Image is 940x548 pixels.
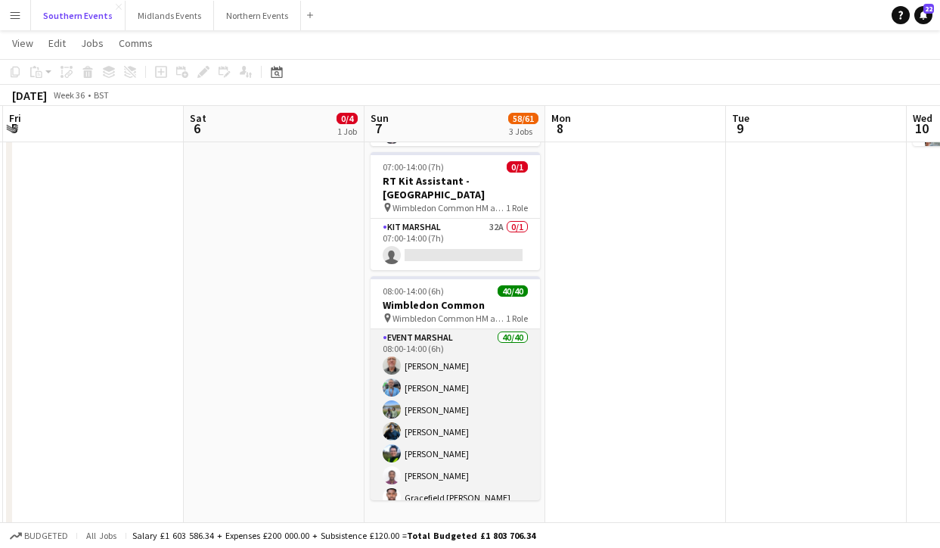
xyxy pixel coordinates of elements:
[214,1,301,30] button: Northern Events
[42,33,72,53] a: Edit
[83,530,119,541] span: All jobs
[923,4,934,14] span: 22
[119,36,153,50] span: Comms
[911,120,932,137] span: 10
[24,531,68,541] span: Budgeted
[12,36,33,50] span: View
[12,88,47,103] div: [DATE]
[407,530,535,541] span: Total Budgeted £1 803 706.34
[371,174,540,201] h3: RT Kit Assistant - [GEOGRAPHIC_DATA]
[48,36,66,50] span: Edit
[371,276,540,500] app-job-card: 08:00-14:00 (6h)40/40Wimbledon Common Wimbledon Common HM and 10k1 RoleEvent Marshal40/4008:00-14...
[914,6,932,24] a: 22
[549,120,571,137] span: 8
[392,313,506,324] span: Wimbledon Common HM and 10k
[132,530,535,541] div: Salary £1 603 586.34 + Expenses £200 000.00 + Subsistence £120.00 =
[8,528,70,544] button: Budgeted
[81,36,104,50] span: Jobs
[190,111,206,125] span: Sat
[551,111,571,125] span: Mon
[383,161,444,173] span: 07:00-14:00 (7h)
[50,89,88,101] span: Week 36
[506,202,528,213] span: 1 Role
[337,126,357,137] div: 1 Job
[113,33,159,53] a: Comms
[730,120,749,137] span: 9
[368,120,389,137] span: 7
[9,111,21,125] span: Fri
[383,285,444,297] span: 08:00-14:00 (6h)
[94,89,109,101] div: BST
[392,202,506,213] span: Wimbledon Common HM and 10k
[75,33,110,53] a: Jobs
[371,298,540,312] h3: Wimbledon Common
[31,1,126,30] button: Southern Events
[498,285,528,297] span: 40/40
[371,152,540,270] app-job-card: 07:00-14:00 (7h)0/1RT Kit Assistant - [GEOGRAPHIC_DATA] Wimbledon Common HM and 10k1 RoleKit Mars...
[371,219,540,270] app-card-role: Kit Marshal32A0/107:00-14:00 (7h)
[371,111,389,125] span: Sun
[188,120,206,137] span: 6
[509,126,538,137] div: 3 Jobs
[337,113,358,124] span: 0/4
[6,33,39,53] a: View
[913,111,932,125] span: Wed
[507,161,528,173] span: 0/1
[508,113,538,124] span: 58/61
[126,1,214,30] button: Midlands Events
[732,111,749,125] span: Tue
[506,313,528,324] span: 1 Role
